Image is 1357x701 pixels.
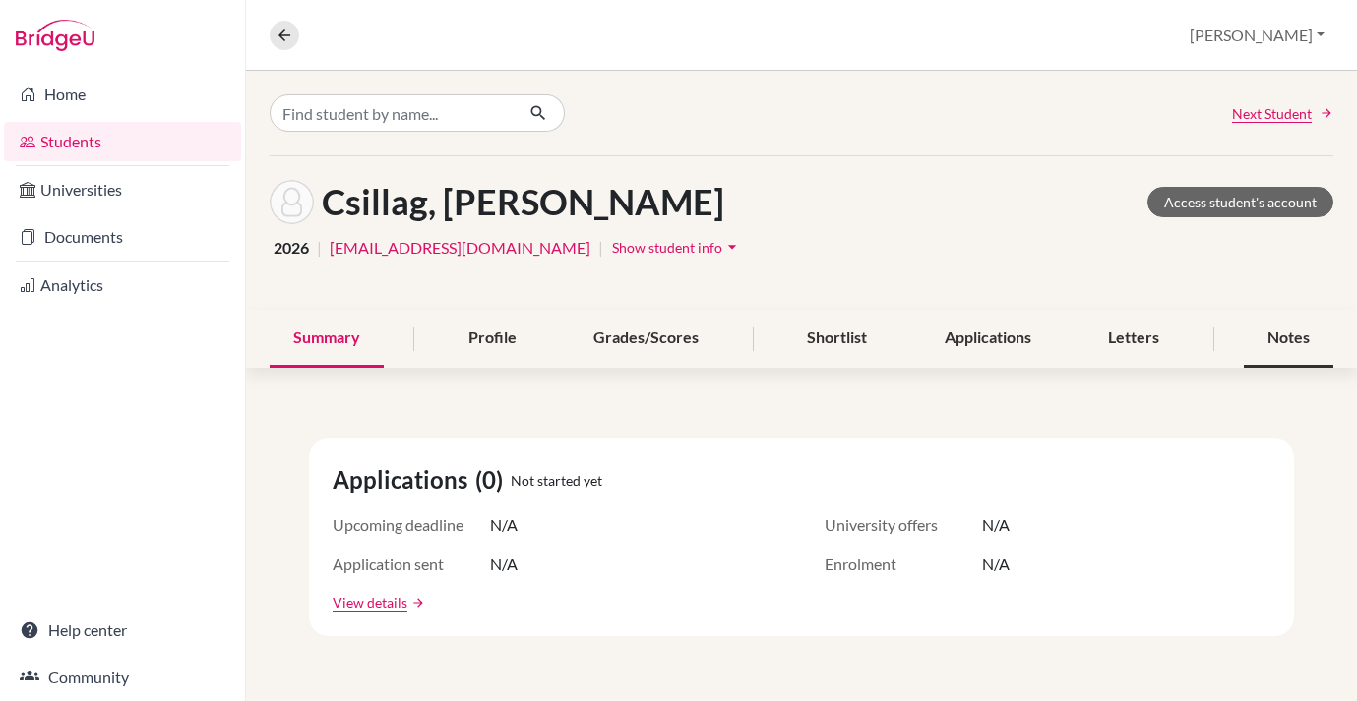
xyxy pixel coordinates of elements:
div: Profile [445,310,540,368]
span: Enrolment [825,553,982,576]
span: Show student info [612,239,722,256]
h1: Csillag, [PERSON_NAME] [322,181,724,223]
button: Show student infoarrow_drop_down [611,232,743,263]
a: Home [4,75,241,114]
button: [PERSON_NAME] [1181,17,1333,54]
a: Next Student [1232,103,1333,124]
a: Help center [4,611,241,650]
i: arrow_drop_down [722,237,742,257]
div: Letters [1084,310,1183,368]
a: Universities [4,170,241,209]
span: N/A [490,513,518,537]
a: Community [4,658,241,697]
img: Miki Csillag's avatar [270,180,314,224]
span: | [317,236,322,260]
a: Analytics [4,265,241,305]
div: Notes [1244,310,1333,368]
span: 2026 [274,236,309,260]
span: Next Student [1232,103,1312,124]
a: arrow_forward [407,596,425,610]
span: N/A [490,553,518,576]
span: University offers [825,513,982,537]
a: View details [333,592,407,613]
span: Application sent [333,553,490,576]
div: Summary [270,310,384,368]
a: Documents [4,217,241,257]
span: Not started yet [511,470,602,491]
span: Upcoming deadline [333,513,490,537]
a: Access student's account [1147,187,1333,217]
div: Applications [921,310,1055,368]
span: N/A [982,513,1010,537]
a: Students [4,122,241,161]
div: Shortlist [783,310,891,368]
input: Find student by name... [270,94,514,132]
img: Bridge-U [16,20,94,51]
span: | [598,236,603,260]
div: Grades/Scores [570,310,722,368]
span: N/A [982,553,1010,576]
a: [EMAIL_ADDRESS][DOMAIN_NAME] [330,236,590,260]
span: Applications [333,462,475,497]
span: (0) [475,462,511,497]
